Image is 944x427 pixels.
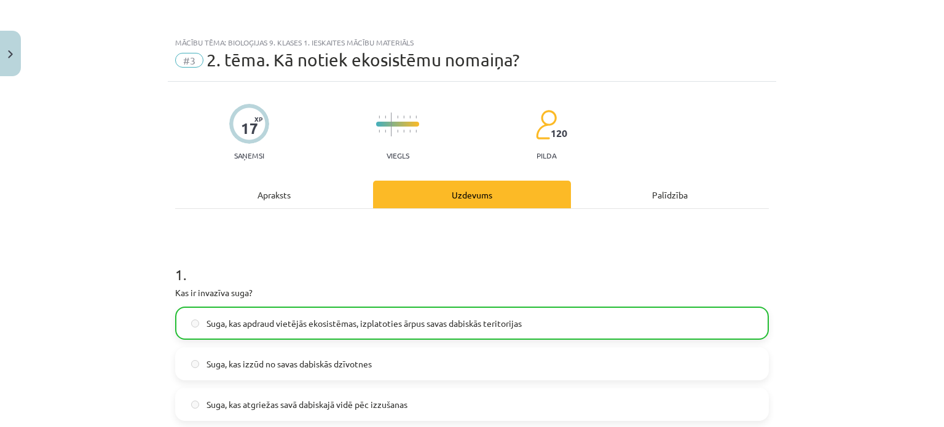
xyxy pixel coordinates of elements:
[254,116,262,122] span: XP
[206,358,372,370] span: Suga, kas izzūd no savas dabiskās dzīvotnes
[229,151,269,160] p: Saņemsi
[403,116,404,119] img: icon-short-line-57e1e144782c952c97e751825c79c345078a6d821885a25fce030b3d8c18986b.svg
[175,245,769,283] h1: 1 .
[379,130,380,133] img: icon-short-line-57e1e144782c952c97e751825c79c345078a6d821885a25fce030b3d8c18986b.svg
[191,360,199,368] input: Suga, kas izzūd no savas dabiskās dzīvotnes
[206,50,519,70] span: 2. tēma. Kā notiek ekosistēmu nomaiņa?
[206,317,522,330] span: Suga, kas apdraud vietējās ekosistēmas, izplatoties ārpus savas dabiskās teritorijas
[385,116,386,119] img: icon-short-line-57e1e144782c952c97e751825c79c345078a6d821885a25fce030b3d8c18986b.svg
[403,130,404,133] img: icon-short-line-57e1e144782c952c97e751825c79c345078a6d821885a25fce030b3d8c18986b.svg
[191,319,199,327] input: Suga, kas apdraud vietējās ekosistēmas, izplatoties ārpus savas dabiskās teritorijas
[206,398,407,411] span: Suga, kas atgriežas savā dabiskajā vidē pēc izzušanas
[409,130,411,133] img: icon-short-line-57e1e144782c952c97e751825c79c345078a6d821885a25fce030b3d8c18986b.svg
[175,286,769,299] p: Kas ir invazīva suga?
[551,128,567,139] span: 120
[175,38,769,47] div: Mācību tēma: Bioloģijas 9. klases 1. ieskaites mācību materiāls
[175,53,203,68] span: #3
[175,181,373,208] div: Apraksts
[415,116,417,119] img: icon-short-line-57e1e144782c952c97e751825c79c345078a6d821885a25fce030b3d8c18986b.svg
[387,151,409,160] p: Viegls
[191,401,199,409] input: Suga, kas atgriežas savā dabiskajā vidē pēc izzušanas
[535,109,557,140] img: students-c634bb4e5e11cddfef0936a35e636f08e4e9abd3cc4e673bd6f9a4125e45ecb1.svg
[397,130,398,133] img: icon-short-line-57e1e144782c952c97e751825c79c345078a6d821885a25fce030b3d8c18986b.svg
[241,120,258,137] div: 17
[391,112,392,136] img: icon-long-line-d9ea69661e0d244f92f715978eff75569469978d946b2353a9bb055b3ed8787d.svg
[373,181,571,208] div: Uzdevums
[379,116,380,119] img: icon-short-line-57e1e144782c952c97e751825c79c345078a6d821885a25fce030b3d8c18986b.svg
[385,130,386,133] img: icon-short-line-57e1e144782c952c97e751825c79c345078a6d821885a25fce030b3d8c18986b.svg
[409,116,411,119] img: icon-short-line-57e1e144782c952c97e751825c79c345078a6d821885a25fce030b3d8c18986b.svg
[397,116,398,119] img: icon-short-line-57e1e144782c952c97e751825c79c345078a6d821885a25fce030b3d8c18986b.svg
[8,50,13,58] img: icon-close-lesson-0947bae3869378f0d4975bcd49f059093ad1ed9edebbc8119c70593378902aed.svg
[415,130,417,133] img: icon-short-line-57e1e144782c952c97e751825c79c345078a6d821885a25fce030b3d8c18986b.svg
[571,181,769,208] div: Palīdzība
[537,151,556,160] p: pilda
